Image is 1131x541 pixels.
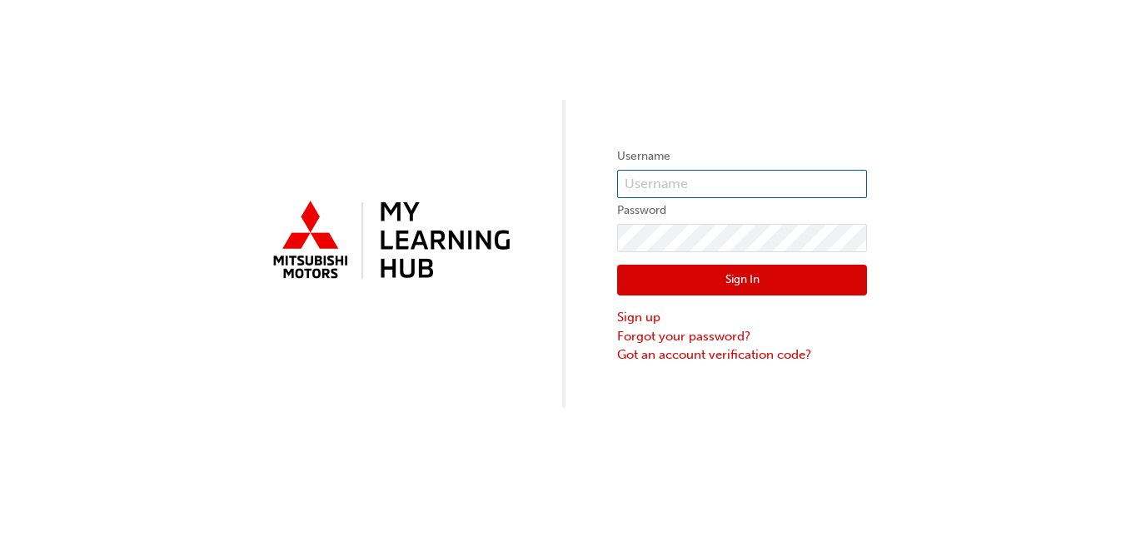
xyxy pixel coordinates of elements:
[617,327,867,346] a: Forgot your password?
[617,308,867,327] a: Sign up
[617,170,867,198] input: Username
[264,194,514,289] img: mmal
[617,146,867,166] label: Username
[617,201,867,221] label: Password
[617,265,867,296] button: Sign In
[617,345,867,365] a: Got an account verification code?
